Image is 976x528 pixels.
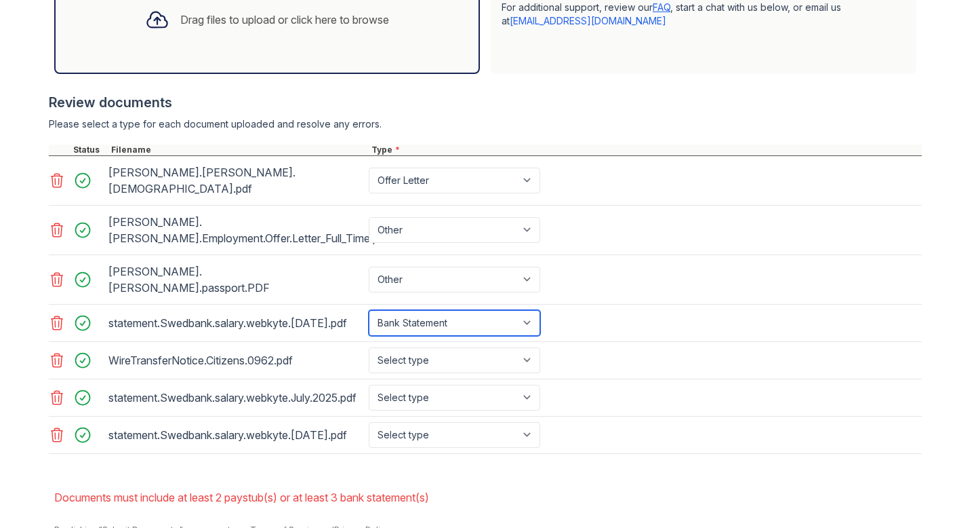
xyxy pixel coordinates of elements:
[54,484,922,511] li: Documents must include at least 2 paystub(s) or at least 3 bank statement(s)
[369,145,922,155] div: Type
[108,424,363,446] div: statement.Swedbank.salary.webkyte.[DATE].pdf
[108,350,363,371] div: WireTransferNotice.Citizens.0962.pdf
[108,261,363,299] div: [PERSON_NAME].[PERSON_NAME].passport.PDF
[49,93,922,112] div: Review documents
[510,15,666,26] a: [EMAIL_ADDRESS][DOMAIN_NAME]
[108,145,369,155] div: Filename
[108,162,363,200] div: [PERSON_NAME].[PERSON_NAME].[DEMOGRAPHIC_DATA].pdf
[108,312,363,334] div: statement.Swedbank.salary.webkyte.[DATE].pdf
[108,211,363,249] div: [PERSON_NAME].[PERSON_NAME].Employment.Offer.Letter_Full_Time.pdf
[502,1,906,28] p: For additional support, review our , start a chat with us below, or email us at
[70,145,108,155] div: Status
[180,12,389,28] div: Drag files to upload or click here to browse
[108,387,363,409] div: statement.Swedbank.salary.webkyte.July.2025.pdf
[49,117,922,131] div: Please select a type for each document uploaded and resolve any errors.
[653,1,670,13] a: FAQ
